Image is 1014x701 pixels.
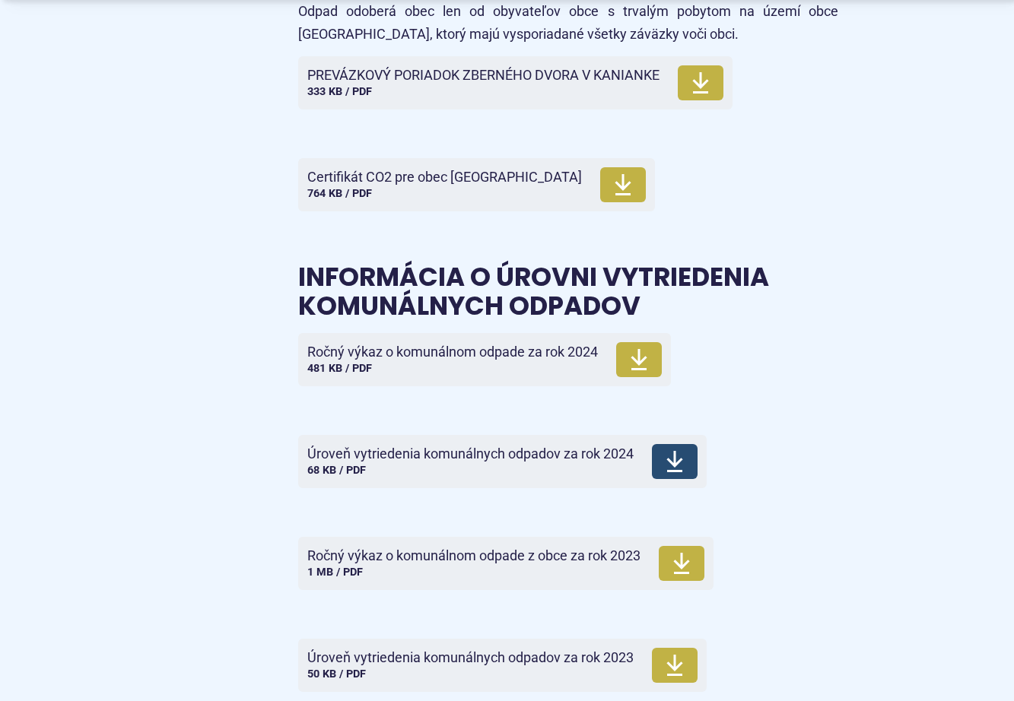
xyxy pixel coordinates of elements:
[307,548,641,563] span: Ročný výkaz o komunálnom odpade z obce za rok 2023
[307,464,366,477] span: 68 KB / PDF
[307,344,598,360] span: Ročný výkaz o komunálnom odpade za rok 2024
[298,56,733,109] a: PREVÁZKOVÝ PORIADOK ZBERNÉHO DVORA V KANIANKE333 KB / PDF
[307,668,366,680] span: 50 KB / PDF
[307,362,372,375] span: 481 KB / PDF
[307,85,372,98] span: 333 KB / PDF
[298,537,714,590] a: Ročný výkaz o komunálnom odpade z obce za rok 20231 MB / PDF
[307,170,582,185] span: Certifikát CO2 pre obec [GEOGRAPHIC_DATA]
[307,68,660,83] span: PREVÁZKOVÝ PORIADOK ZBERNÉHO DVORA V KANIANKE
[307,446,634,462] span: Úroveň vytriedenia komunálnych odpadov za rok 2024
[298,259,769,323] span: INFORMÁCIA O ÚROVNI VYTRIEDENIA KOMUNÁLNYCH ODPADOV
[298,158,655,211] a: Certifikát CO2 pre obec [GEOGRAPHIC_DATA]764 KB / PDF
[307,650,634,665] span: Úroveň vytriedenia komunálnych odpadov za rok 2023
[307,566,363,579] span: 1 MB / PDF
[298,639,707,692] a: Úroveň vytriedenia komunálnych odpadov za rok 202350 KB / PDF
[298,333,671,386] a: Ročný výkaz o komunálnom odpade za rok 2024481 KB / PDF
[307,187,372,200] span: 764 KB / PDF
[298,435,707,488] a: Úroveň vytriedenia komunálnych odpadov za rok 202468 KB / PDF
